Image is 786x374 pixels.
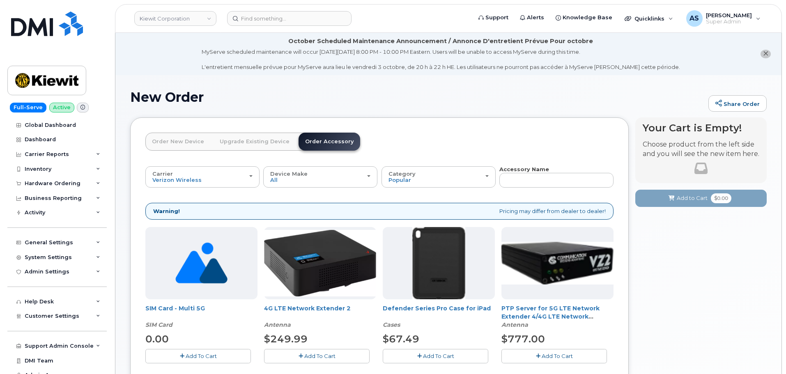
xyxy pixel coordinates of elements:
em: Antenna [501,321,528,328]
button: Add to Cart $0.00 [635,190,767,207]
h1: New Order [130,90,704,104]
em: Cases [383,321,400,328]
a: PTP Server for 5G LTE Network Extender 4/4G LTE Network Extender 3 [501,305,600,328]
iframe: Messenger Launcher [750,338,780,368]
span: Add to Cart [677,194,708,202]
span: All [270,177,278,183]
span: $249.99 [264,333,308,345]
strong: Warning! [153,207,180,215]
span: Carrier [152,170,173,177]
button: Add To Cart [145,349,251,363]
button: Add To Cart [383,349,488,363]
h4: Your Cart is Empty! [643,122,759,133]
span: 0.00 [145,333,169,345]
span: Add To Cart [186,353,217,359]
div: Pricing may differ from dealer to dealer! [145,203,614,220]
a: Order New Device [145,133,211,151]
span: Device Make [270,170,308,177]
div: SIM Card - Multi 5G [145,304,257,329]
button: Carrier Verizon Wireless [145,166,260,188]
button: close notification [761,50,771,58]
span: Add To Cart [304,353,336,359]
div: 4G LTE Network Extender 2 [264,304,376,329]
strong: Accessory Name [499,166,549,172]
button: Device Make All [263,166,377,188]
img: 4glte_extender.png [264,230,376,296]
div: October Scheduled Maintenance Announcement / Annonce D'entretient Prévue Pour octobre [288,37,593,46]
span: Category [388,170,416,177]
img: no_image_found-2caef05468ed5679b831cfe6fc140e25e0c280774317ffc20a367ab7fd17291e.png [175,227,228,299]
span: $0.00 [711,193,731,203]
span: Add To Cart [423,353,454,359]
a: Share Order [708,95,767,112]
p: Choose product from the left side and you will see the new item here. [643,140,759,159]
a: 4G LTE Network Extender 2 [264,305,351,312]
a: SIM Card - Multi 5G [145,305,205,312]
a: Upgrade Existing Device [213,133,296,151]
div: Defender Series Pro Case for iPad [383,304,495,329]
button: Add To Cart [264,349,370,363]
img: defenderipad10thgen.png [412,227,465,299]
span: $67.49 [383,333,419,345]
em: SIM Card [145,321,172,328]
span: $777.00 [501,333,545,345]
div: PTP Server for 5G LTE Network Extender 4/4G LTE Network Extender 3 [501,304,614,329]
span: Verizon Wireless [152,177,202,183]
em: Antenna [264,321,291,328]
a: Order Accessory [299,133,360,151]
a: Defender Series Pro Case for iPad [383,305,491,312]
span: Add To Cart [542,353,573,359]
button: Category Popular [382,166,496,188]
button: Add To Cart [501,349,607,363]
img: Casa_Sysem.png [501,242,614,285]
div: MyServe scheduled maintenance will occur [DATE][DATE] 8:00 PM - 10:00 PM Eastern. Users will be u... [202,48,680,71]
span: Popular [388,177,411,183]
